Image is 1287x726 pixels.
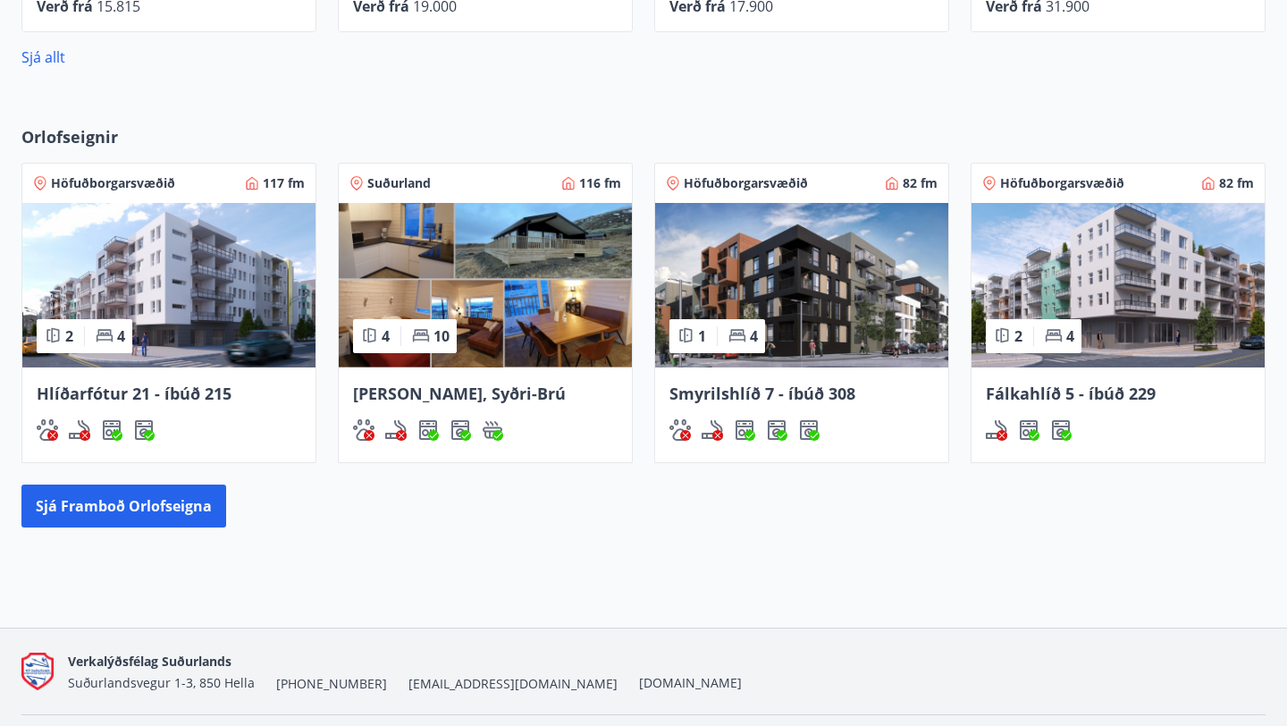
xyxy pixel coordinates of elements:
[133,419,155,441] div: Þvottavél
[1219,174,1254,192] span: 82 fm
[382,326,390,346] span: 4
[65,326,73,346] span: 2
[669,419,691,441] div: Gæludýr
[986,419,1007,441] img: QNIUl6Cv9L9rHgMXwuzGLuiJOj7RKqxk9mBFPqjq.svg
[133,419,155,441] img: Dl16BY4EX9PAW649lg1C3oBuIaAsR6QVDQBO2cTm.svg
[1066,326,1074,346] span: 4
[986,383,1156,404] span: Fálkahlíð 5 - íbúð 229
[37,419,58,441] div: Gæludýr
[353,383,566,404] span: [PERSON_NAME], Syðri-Brú
[22,203,315,367] img: Paella dish
[986,419,1007,441] div: Reykingar / Vape
[385,419,407,441] img: QNIUl6Cv9L9rHgMXwuzGLuiJOj7RKqxk9mBFPqjq.svg
[433,326,450,346] span: 10
[68,674,255,691] span: Suðurlandsvegur 1-3, 850 Hella
[1050,419,1072,441] img: Dl16BY4EX9PAW649lg1C3oBuIaAsR6QVDQBO2cTm.svg
[417,419,439,441] img: 7hj2GulIrg6h11dFIpsIzg8Ak2vZaScVwTihwv8g.svg
[339,203,632,367] img: Paella dish
[276,675,387,693] span: [PHONE_NUMBER]
[734,419,755,441] div: Uppþvottavél
[69,419,90,441] div: Reykingar / Vape
[21,653,54,691] img: Q9do5ZaFAFhn9lajViqaa6OIrJ2A2A46lF7VsacK.png
[766,419,787,441] img: Dl16BY4EX9PAW649lg1C3oBuIaAsR6QVDQBO2cTm.svg
[21,485,226,528] button: Sjá framboð orlofseigna
[698,326,706,346] span: 1
[1018,419,1039,441] img: 7hj2GulIrg6h11dFIpsIzg8Ak2vZaScVwTihwv8g.svg
[1050,419,1072,441] div: Þvottavél
[1000,174,1124,192] span: Höfuðborgarsvæðið
[903,174,938,192] span: 82 fm
[798,419,820,441] div: Þurrkari
[450,419,471,441] div: Þvottavél
[669,419,691,441] img: pxcaIm5dSOV3FS4whs1soiYWTwFQvksT25a9J10C.svg
[37,419,58,441] img: pxcaIm5dSOV3FS4whs1soiYWTwFQvksT25a9J10C.svg
[702,419,723,441] img: QNIUl6Cv9L9rHgMXwuzGLuiJOj7RKqxk9mBFPqjq.svg
[353,419,374,441] div: Gæludýr
[263,174,305,192] span: 117 fm
[482,419,503,441] div: Heitur pottur
[21,125,118,148] span: Orlofseignir
[21,47,65,67] a: Sjá allt
[639,674,742,691] a: [DOMAIN_NAME]
[385,419,407,441] div: Reykingar / Vape
[417,419,439,441] div: Uppþvottavél
[750,326,758,346] span: 4
[1014,326,1022,346] span: 2
[702,419,723,441] div: Reykingar / Vape
[766,419,787,441] div: Þvottavél
[353,419,374,441] img: pxcaIm5dSOV3FS4whs1soiYWTwFQvksT25a9J10C.svg
[972,203,1265,367] img: Paella dish
[68,653,231,670] span: Verkalýðsfélag Suðurlands
[579,174,621,192] span: 116 fm
[655,203,948,367] img: Paella dish
[367,174,431,192] span: Suðurland
[408,675,618,693] span: [EMAIL_ADDRESS][DOMAIN_NAME]
[734,419,755,441] img: 7hj2GulIrg6h11dFIpsIzg8Ak2vZaScVwTihwv8g.svg
[798,419,820,441] img: hddCLTAnxqFUMr1fxmbGG8zWilo2syolR0f9UjPn.svg
[37,383,231,404] span: Hlíðarfótur 21 - íbúð 215
[51,174,175,192] span: Höfuðborgarsvæðið
[69,419,90,441] img: QNIUl6Cv9L9rHgMXwuzGLuiJOj7RKqxk9mBFPqjq.svg
[482,419,503,441] img: h89QDIuHlAdpqTriuIvuEWkTH976fOgBEOOeu1mi.svg
[101,419,122,441] div: Uppþvottavél
[117,326,125,346] span: 4
[1018,419,1039,441] div: Uppþvottavél
[101,419,122,441] img: 7hj2GulIrg6h11dFIpsIzg8Ak2vZaScVwTihwv8g.svg
[450,419,471,441] img: Dl16BY4EX9PAW649lg1C3oBuIaAsR6QVDQBO2cTm.svg
[684,174,808,192] span: Höfuðborgarsvæðið
[669,383,855,404] span: Smyrilshlíð 7 - íbúð 308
